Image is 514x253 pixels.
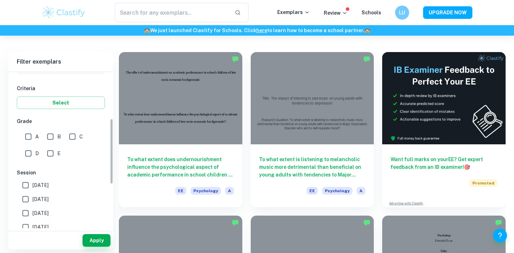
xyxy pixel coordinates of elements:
[391,156,497,171] h6: Want full marks on your EE ? Get expert feedback from an IB examiner!
[17,85,105,92] h6: Criteria
[256,28,267,33] a: here
[33,209,49,217] span: [DATE]
[364,28,370,33] span: 🏫
[251,52,374,207] a: To what extent is listening to melancholic music more detrimental than beneficial on young adults...
[363,56,370,63] img: Marked
[322,187,352,195] span: Psychology
[191,187,221,195] span: Psychology
[115,3,229,22] input: Search for any exemplars...
[8,52,113,72] h6: Filter exemplars
[119,52,242,207] a: To what extent does undernourishment influence the psychological aspect of academic performance i...
[382,52,506,144] img: Thumbnail
[57,150,60,157] span: E
[35,150,39,157] span: D
[232,219,239,226] img: Marked
[17,169,105,176] h6: Session
[42,6,86,20] img: Clastify logo
[232,56,239,63] img: Marked
[389,201,423,206] a: Advertise with Clastify
[423,6,472,19] button: UPGRADE NOW
[493,229,507,243] button: Help and Feedback
[33,195,49,203] span: [DATE]
[83,234,110,247] button: Apply
[127,156,234,179] h6: To what extent does undernourishment influence the psychological aspect of academic performance i...
[17,117,105,125] h6: Grade
[175,187,186,195] span: EE
[225,187,234,195] span: A
[470,179,497,187] span: Promoted
[398,9,406,16] h6: LU
[382,52,506,207] a: Want full marks on yourEE? Get expert feedback from an IB examiner!PromotedAdvertise with Clastify
[277,8,310,16] p: Exemplars
[35,133,39,140] span: A
[464,164,470,170] span: 🎯
[363,219,370,226] img: Marked
[307,187,318,195] span: EE
[395,6,409,20] button: LU
[79,133,83,140] span: C
[17,96,105,109] button: Select
[362,10,381,15] a: Schools
[33,223,49,231] span: [DATE]
[495,219,502,226] img: Marked
[144,28,150,33] span: 🏫
[57,133,61,140] span: B
[259,156,366,179] h6: To what extent is listening to melancholic music more detrimental than beneficial on young adults...
[324,9,348,17] p: Review
[357,187,365,195] span: A
[33,181,49,189] span: [DATE]
[1,27,513,34] h6: We just launched Clastify for Schools. Click to learn how to become a school partner.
